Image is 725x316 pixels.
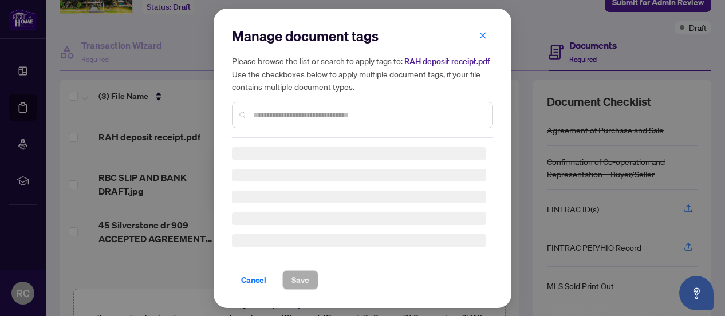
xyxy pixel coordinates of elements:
[241,271,266,289] span: Cancel
[232,270,275,290] button: Cancel
[479,31,487,39] span: close
[679,276,714,310] button: Open asap
[404,56,490,66] span: RAH deposit receipt.pdf
[232,27,493,45] h2: Manage document tags
[232,54,493,93] h5: Please browse the list or search to apply tags to: Use the checkboxes below to apply multiple doc...
[282,270,318,290] button: Save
